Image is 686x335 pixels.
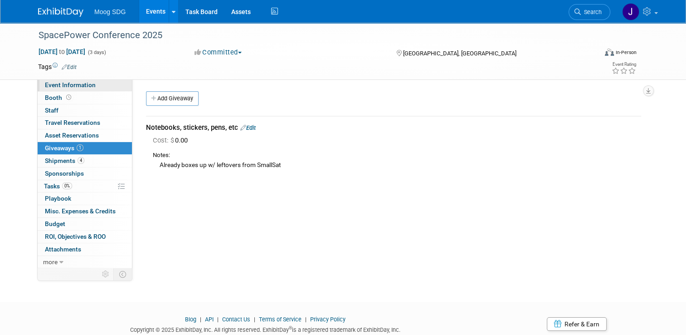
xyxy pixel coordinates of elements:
[45,233,106,240] span: ROI, Objectives & ROO
[547,317,607,331] a: Refer & Earn
[569,4,610,20] a: Search
[38,218,132,230] a: Budget
[62,182,72,189] span: 0%
[38,79,132,91] a: Event Information
[45,246,81,253] span: Attachments
[45,220,65,227] span: Budget
[45,107,58,114] span: Staff
[153,136,191,144] span: 0.00
[45,207,116,215] span: Misc. Expenses & Credits
[38,104,132,117] a: Staff
[38,167,132,180] a: Sponsorships
[581,9,602,15] span: Search
[240,124,256,131] a: Edit
[45,144,83,152] span: Giveaways
[38,142,132,154] a: Giveaways1
[114,268,132,280] td: Toggle Event Tabs
[38,256,132,268] a: more
[45,157,84,164] span: Shipments
[548,47,637,61] div: Event Format
[38,155,132,167] a: Shipments4
[94,8,126,15] span: Moog SDG
[205,316,214,323] a: API
[45,119,100,126] span: Travel Reservations
[45,81,96,89] span: Event Information
[303,316,309,323] span: |
[215,316,221,323] span: |
[605,49,614,56] img: Format-Inperson.png
[44,182,72,190] span: Tasks
[185,316,196,323] a: Blog
[289,325,292,330] sup: ®
[615,49,637,56] div: In-Person
[222,316,250,323] a: Contact Us
[153,136,175,144] span: Cost: $
[146,123,641,133] div: Notebooks, stickers, pens, etc
[78,157,84,164] span: 4
[45,170,84,177] span: Sponsorships
[38,8,83,17] img: ExhibitDay
[62,64,77,70] a: Edit
[87,49,106,55] span: (3 days)
[259,316,302,323] a: Terms of Service
[45,132,99,139] span: Asset Reservations
[98,268,114,280] td: Personalize Event Tab Strip
[612,62,636,67] div: Event Rating
[38,129,132,142] a: Asset Reservations
[38,62,77,71] td: Tags
[38,117,132,129] a: Travel Reservations
[146,91,199,106] a: Add Giveaway
[38,243,132,256] a: Attachments
[38,48,86,56] span: [DATE] [DATE]
[45,195,71,202] span: Playbook
[64,94,73,101] span: Booth not reserved yet
[252,316,258,323] span: |
[403,50,516,57] span: [GEOGRAPHIC_DATA], [GEOGRAPHIC_DATA]
[38,324,492,334] div: Copyright © 2025 ExhibitDay, Inc. All rights reserved. ExhibitDay is a registered trademark of Ex...
[58,48,66,55] span: to
[153,151,641,160] div: Notes:
[38,92,132,104] a: Booth
[310,316,345,323] a: Privacy Policy
[38,205,132,217] a: Misc. Expenses & Credits
[191,48,245,57] button: Committed
[77,144,83,151] span: 1
[45,94,73,101] span: Booth
[622,3,639,20] img: Jaclyn Roberts
[38,231,132,243] a: ROI, Objectives & ROO
[43,258,58,266] span: more
[153,160,641,170] div: Already boxes up w/ leftovers from SmallSat
[38,192,132,205] a: Playbook
[198,316,204,323] span: |
[38,180,132,192] a: Tasks0%
[35,27,586,44] div: SpacePower Conference 2025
